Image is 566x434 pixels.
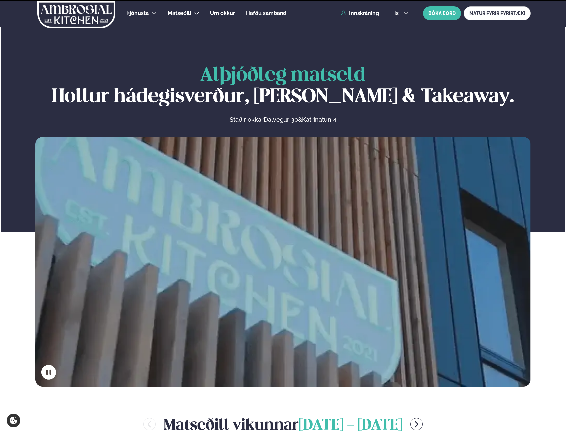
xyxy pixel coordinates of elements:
button: BÓKA BORÐ [423,6,461,20]
span: Hafðu samband [246,10,286,16]
a: Matseðill [168,9,191,17]
a: Þjónusta [126,9,149,17]
a: Um okkur [210,9,235,17]
a: Katrinatun 4 [302,116,336,124]
a: Hafðu samband [246,9,286,17]
button: menu-btn-left [143,418,156,430]
button: is [389,11,414,16]
img: logo [37,1,116,28]
p: Staðir okkar & [157,116,408,124]
span: [DATE] - [DATE] [299,418,402,433]
a: Dalvegur 30 [264,116,298,124]
a: Innskráning [341,10,379,16]
span: Alþjóðleg matseld [200,66,365,85]
a: MATUR FYRIR FYRIRTÆKI [464,6,531,20]
span: Þjónusta [126,10,149,16]
button: menu-btn-right [410,418,423,430]
span: is [394,11,401,16]
h1: Hollur hádegisverður, [PERSON_NAME] & Takeaway. [35,65,531,108]
span: Matseðill [168,10,191,16]
a: Cookie settings [7,414,20,427]
span: Um okkur [210,10,235,16]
